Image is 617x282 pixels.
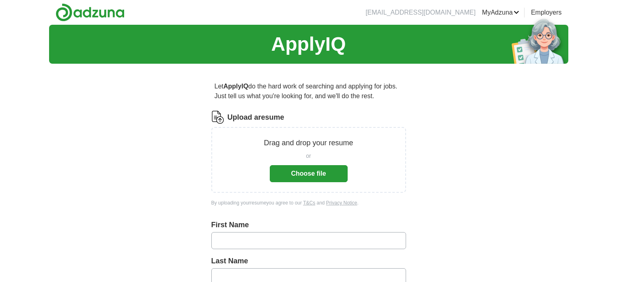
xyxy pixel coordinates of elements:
span: or [306,152,311,160]
label: Upload a resume [228,112,284,123]
li: [EMAIL_ADDRESS][DOMAIN_NAME] [365,8,475,17]
img: CV Icon [211,111,224,124]
h1: ApplyIQ [271,30,346,59]
button: Choose file [270,165,348,182]
div: By uploading your resume you agree to our and . [211,199,406,207]
a: Employers [531,8,562,17]
a: MyAdzuna [482,8,519,17]
a: T&Cs [303,200,315,206]
a: Privacy Notice [326,200,357,206]
p: Drag and drop your resume [264,138,353,149]
strong: ApplyIQ [224,83,248,90]
img: Adzuna logo [56,3,125,22]
label: First Name [211,220,406,230]
label: Last Name [211,256,406,267]
p: Let do the hard work of searching and applying for jobs. Just tell us what you're looking for, an... [211,78,406,104]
